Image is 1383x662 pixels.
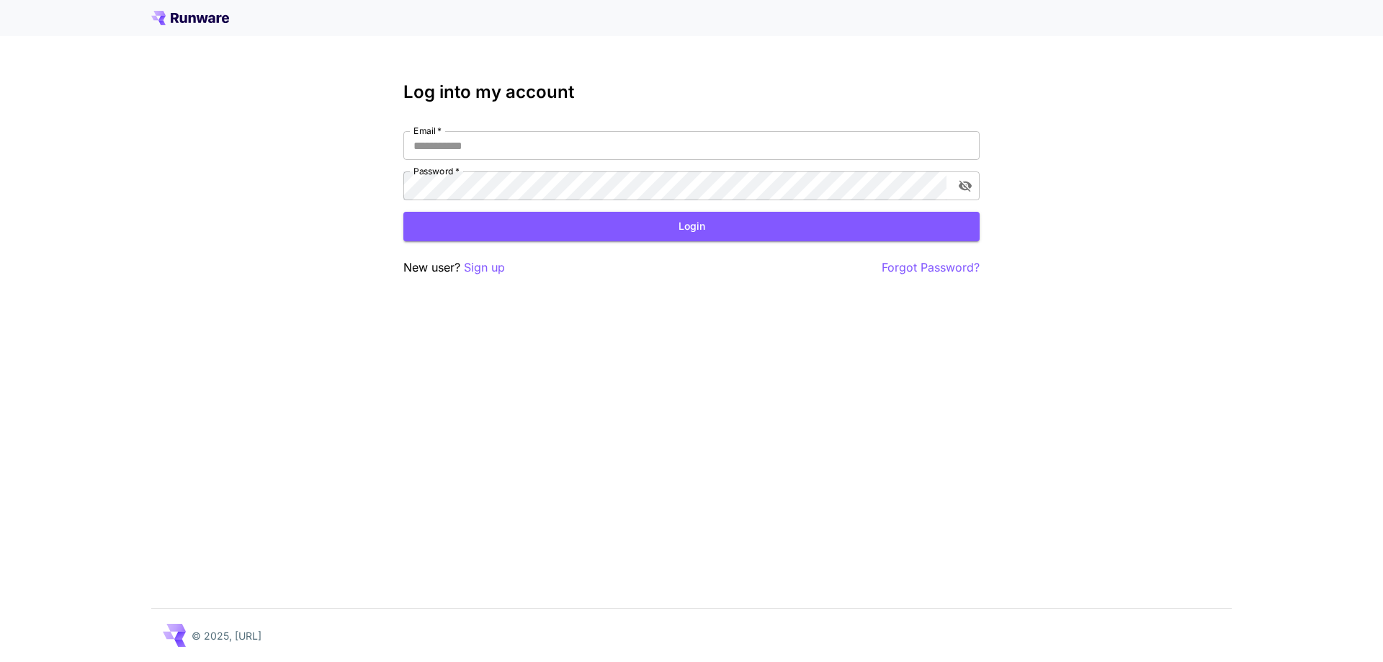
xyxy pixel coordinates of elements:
[403,259,505,277] p: New user?
[403,82,980,102] h3: Log into my account
[192,628,261,643] p: © 2025, [URL]
[882,259,980,277] button: Forgot Password?
[413,165,460,177] label: Password
[403,212,980,241] button: Login
[464,259,505,277] button: Sign up
[413,125,442,137] label: Email
[952,173,978,199] button: toggle password visibility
